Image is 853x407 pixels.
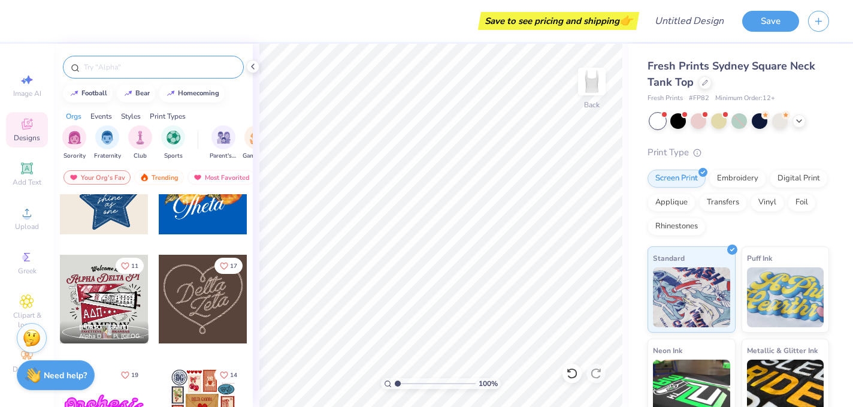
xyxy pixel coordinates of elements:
span: Minimum Order: 12 + [715,94,775,104]
img: most_fav.gif [69,173,78,182]
span: 👉 [619,13,633,28]
input: Untitled Design [645,9,733,33]
span: 14 [230,372,237,378]
div: football [81,90,107,97]
button: Like [116,367,144,383]
span: Neon Ink [653,344,682,357]
span: Fresh Prints Sydney Square Neck Tank Top [648,59,815,89]
div: bear [135,90,150,97]
span: Alpha Delta Pi, [GEOGRAPHIC_DATA][US_STATE] at [GEOGRAPHIC_DATA] [79,332,144,341]
span: Decorate [13,364,41,374]
div: Vinyl [751,194,784,212]
div: filter for Club [128,125,152,161]
span: Parent's Weekend [210,152,237,161]
button: filter button [243,125,270,161]
button: football [63,85,113,102]
button: Like [116,258,144,274]
span: Upload [15,222,39,231]
span: 19 [131,372,138,378]
img: Club Image [134,131,147,144]
img: most_fav.gif [193,173,202,182]
span: Club [134,152,147,161]
button: homecoming [159,85,225,102]
img: Sports Image [167,131,180,144]
img: Sorority Image [68,131,81,144]
span: Metallic & Glitter Ink [747,344,818,357]
span: Sorority [63,152,86,161]
div: Your Org's Fav [63,170,131,185]
strong: Need help? [44,370,87,381]
span: Puff Ink [747,252,772,264]
button: Like [214,367,243,383]
div: Orgs [66,111,81,122]
img: Parent's Weekend Image [217,131,231,144]
div: filter for Parent's Weekend [210,125,237,161]
button: filter button [161,125,185,161]
button: filter button [62,125,86,161]
div: Applique [648,194,695,212]
div: Trending [134,170,184,185]
div: Digital Print [770,170,828,188]
img: Puff Ink [747,267,824,327]
span: Add Text [13,177,41,187]
div: homecoming [178,90,219,97]
div: Most Favorited [187,170,255,185]
div: Styles [121,111,141,122]
span: Standard [653,252,685,264]
span: 100 % [479,378,498,389]
img: trend_line.gif [69,90,79,97]
img: Fraternity Image [101,131,114,144]
div: filter for Fraternity [94,125,121,161]
div: Events [90,111,112,122]
button: bear [117,85,155,102]
span: Fresh Prints [648,94,683,104]
div: Screen Print [648,170,706,188]
span: Game Day [243,152,270,161]
img: Back [580,70,604,94]
div: Print Types [150,111,186,122]
button: Like [214,258,243,274]
span: Clipart & logos [6,310,48,330]
input: Try "Alpha" [83,61,236,73]
img: trending.gif [140,173,149,182]
button: filter button [210,125,237,161]
span: # FP82 [689,94,709,104]
div: Save to see pricing and shipping [481,12,636,30]
span: 11 [131,263,138,269]
div: filter for Game Day [243,125,270,161]
img: Standard [653,267,730,327]
div: Back [584,100,600,110]
span: Fraternity [94,152,121,161]
span: [PERSON_NAME] [79,323,129,331]
button: filter button [128,125,152,161]
img: trend_line.gif [166,90,176,97]
span: 17 [230,263,237,269]
button: filter button [94,125,121,161]
img: trend_line.gif [123,90,133,97]
span: Designs [14,133,40,143]
img: Game Day Image [250,131,264,144]
div: Embroidery [709,170,766,188]
span: Sports [164,152,183,161]
div: Print Type [648,146,829,159]
span: Image AI [13,89,41,98]
div: Foil [788,194,816,212]
span: Greek [18,266,37,276]
div: Transfers [699,194,747,212]
div: filter for Sports [161,125,185,161]
div: filter for Sorority [62,125,86,161]
button: Save [742,11,799,32]
div: Rhinestones [648,218,706,236]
